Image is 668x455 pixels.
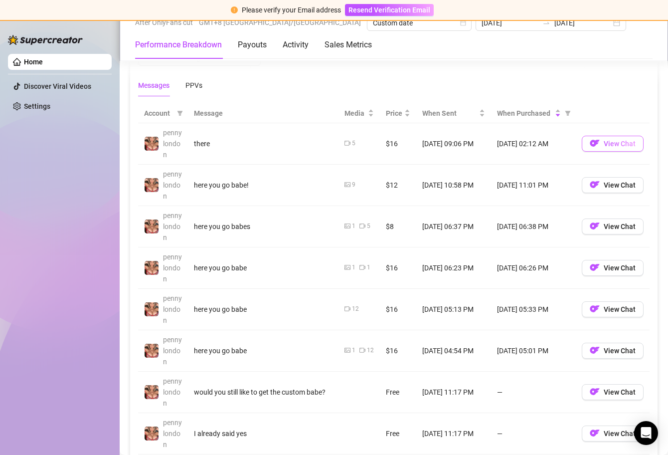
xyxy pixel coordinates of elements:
div: Activity [283,39,309,51]
th: Message [188,104,338,123]
span: swap-right [542,19,550,27]
span: View Chat [604,305,636,313]
td: [DATE] 11:01 PM [491,165,576,206]
div: 12 [352,304,359,314]
td: [DATE] 06:38 PM [491,206,576,247]
span: Price [386,108,402,119]
th: When Purchased [491,104,576,123]
div: Sales Metrics [325,39,372,51]
img: OF [590,387,600,397]
span: After OnlyFans cut [135,15,193,30]
div: here you go babe [194,304,333,315]
img: pennylondon [145,385,159,399]
span: pennylondon [163,253,182,283]
span: video-camera [359,347,365,353]
button: OFView Chat [582,426,644,442]
td: Free [380,372,416,413]
span: pennylondon [163,294,182,324]
span: Custom date [373,15,466,30]
td: [DATE] 02:12 AM [491,123,576,165]
td: [DATE] 05:33 PM [491,289,576,330]
td: [DATE] 05:01 PM [491,330,576,372]
div: Please verify your Email address [242,4,341,15]
span: pennylondon [163,336,182,366]
span: to [542,19,550,27]
th: When Sent [416,104,491,123]
a: OFView Chat [582,432,644,440]
td: $16 [380,247,416,289]
a: OFView Chat [582,349,644,357]
span: picture [344,347,350,353]
span: filter [177,110,183,116]
span: Account [144,108,173,119]
button: OFView Chat [582,136,644,152]
span: pennylondon [163,129,182,159]
td: [DATE] 06:23 PM [416,247,491,289]
span: Media [344,108,366,119]
td: $16 [380,123,416,165]
td: $16 [380,289,416,330]
td: $8 [380,206,416,247]
span: View Chat [604,347,636,355]
div: I already said yes [194,428,333,439]
span: video-camera [344,306,350,312]
td: [DATE] 10:58 PM [416,165,491,206]
img: pennylondon [145,427,159,441]
span: pennylondon [163,377,182,407]
span: calendar [460,20,466,26]
div: Messages [138,80,169,91]
div: 5 [367,222,370,231]
span: View Chat [604,223,636,230]
span: View Chat [604,264,636,272]
span: filter [175,106,185,121]
td: — [491,372,576,413]
span: video-camera [344,140,350,146]
a: OFView Chat [582,390,644,398]
td: Free [380,413,416,455]
td: [DATE] 11:17 PM [416,372,491,413]
img: OF [590,345,600,355]
span: GMT+8 [GEOGRAPHIC_DATA]/[GEOGRAPHIC_DATA] [199,15,361,30]
button: OFView Chat [582,260,644,276]
img: OF [590,262,600,272]
img: pennylondon [145,178,159,192]
a: OFView Chat [582,225,644,232]
td: $16 [380,330,416,372]
img: OF [590,180,600,190]
a: Settings [24,102,50,110]
button: OFView Chat [582,301,644,317]
span: picture [344,264,350,270]
div: there [194,138,333,149]
span: pennylondon [163,212,182,241]
div: Open Intercom Messenger [634,421,658,445]
span: View Chat [604,430,636,438]
span: video-camera [359,223,365,229]
div: here you go babes [194,221,333,232]
td: [DATE] 06:37 PM [416,206,491,247]
button: OFView Chat [582,219,644,234]
span: View Chat [604,181,636,189]
span: View Chat [604,140,636,148]
input: Start date [482,17,538,28]
a: OFView Chat [582,183,644,191]
img: pennylondon [145,302,159,316]
div: would you still like to get the custom babe? [194,387,333,398]
span: picture [344,182,350,188]
div: 12 [367,346,374,355]
span: When Sent [422,108,477,119]
span: filter [563,106,573,121]
div: 5 [352,139,355,148]
img: pennylondon [145,137,159,151]
div: 1 [352,346,355,355]
a: OFView Chat [582,266,644,274]
div: 1 [352,263,355,272]
div: Performance Breakdown [135,39,222,51]
img: OF [590,304,600,314]
div: here you go babe [194,262,333,273]
a: Discover Viral Videos [24,82,91,90]
th: Media [338,104,380,123]
td: — [491,413,576,455]
button: OFView Chat [582,384,644,400]
span: Resend Verification Email [348,6,430,14]
input: End date [554,17,611,28]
